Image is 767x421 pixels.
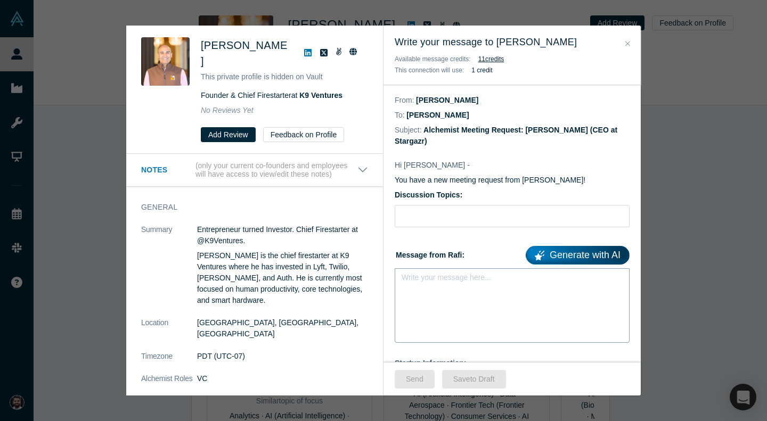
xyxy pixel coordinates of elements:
[442,370,506,389] button: Saveto Draft
[299,91,342,100] a: K9 Ventures
[141,161,368,179] button: Notes (only your current co-founders and employees will have access to view/edit these notes)
[622,38,633,50] button: Close
[395,242,630,265] label: Message from Rafi:
[197,224,368,246] p: Entrepreneur turned Investor. Chief Firestarter at @K9Ventures.
[141,37,190,86] img: Manu Kumar's Profile Image
[201,71,368,82] p: This private profile is hidden on Vault
[402,272,623,290] div: rdw-editor
[395,67,464,74] span: This connection will use:
[141,224,197,317] dt: Summary
[395,175,630,186] p: You have a new meeting request from [PERSON_NAME]!
[141,164,193,176] h3: Notes
[395,126,617,145] dd: Alchemist Meeting Request: [PERSON_NAME] (CEO at Stargazr)
[416,96,478,104] dd: [PERSON_NAME]
[478,54,504,64] button: 11credits
[141,373,197,395] dt: Alchemist Roles
[263,127,345,142] button: Feedback on Profile
[201,106,254,114] span: No Reviews Yet
[141,317,197,351] dt: Location
[406,111,469,119] dd: [PERSON_NAME]
[395,35,630,49] h3: Write your message to [PERSON_NAME]
[195,161,357,179] p: (only your current co-founders and employees will have access to view/edit these notes)
[395,125,422,136] dt: Subject:
[526,246,630,265] a: Generate with AI
[141,351,197,373] dt: Timezone
[197,317,368,340] dd: [GEOGRAPHIC_DATA], [GEOGRAPHIC_DATA], [GEOGRAPHIC_DATA]
[395,370,435,389] button: Send
[197,373,368,384] dd: VC
[197,250,368,306] p: [PERSON_NAME] is the chief firestarter at K9 Ventures where he has invested in Lyft, Twilio, [PER...
[201,127,256,142] button: Add Review
[471,67,492,74] b: 1 credit
[395,95,414,106] dt: From:
[395,189,630,201] label: Discussion Topics:
[201,39,288,67] span: [PERSON_NAME]
[395,110,405,121] dt: To:
[201,91,342,100] span: Founder & Chief Firestarter at
[197,351,368,362] dd: PDT (UTC-07)
[395,55,471,63] span: Available message credits:
[395,268,630,343] div: rdw-wrapper
[141,202,353,213] h3: General
[395,160,630,171] p: Hi [PERSON_NAME] -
